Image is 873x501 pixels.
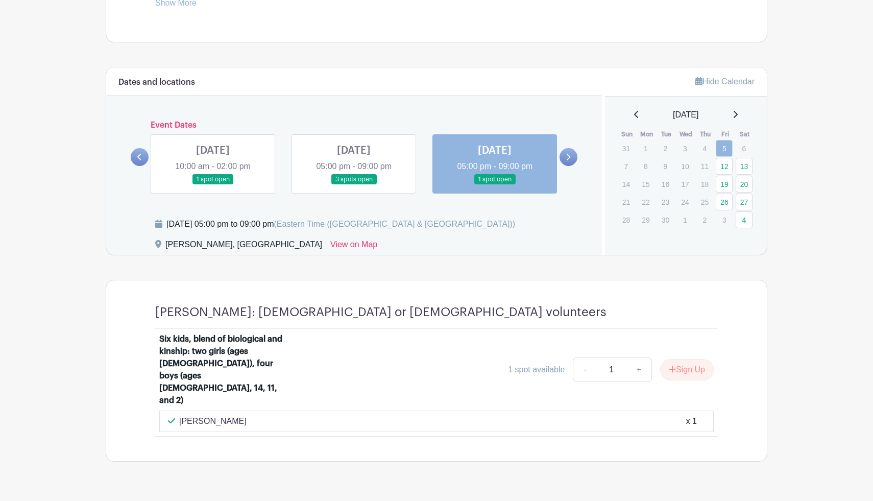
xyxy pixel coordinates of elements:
[149,121,560,130] h6: Event Dates
[657,140,674,156] p: 2
[676,129,696,139] th: Wed
[715,129,735,139] th: Fri
[618,212,635,228] p: 28
[716,158,733,175] a: 12
[159,333,286,407] div: Six kids, blend of biological and kinship: two girls (ages [DEMOGRAPHIC_DATA]), four boys (ages [...
[657,194,674,210] p: 23
[617,129,637,139] th: Sun
[696,212,713,228] p: 2
[155,305,607,320] h4: [PERSON_NAME]: [DEMOGRAPHIC_DATA] or [DEMOGRAPHIC_DATA] volunteers
[637,212,654,228] p: 29
[508,364,565,376] div: 1 spot available
[735,129,755,139] th: Sat
[696,194,713,210] p: 25
[573,357,596,382] a: -
[736,194,753,210] a: 27
[695,77,755,86] a: Hide Calendar
[676,212,693,228] p: 1
[716,194,733,210] a: 26
[637,140,654,156] p: 1
[676,140,693,156] p: 3
[736,211,753,228] a: 4
[736,158,753,175] a: 13
[686,415,697,427] div: x 1
[657,176,674,192] p: 16
[660,359,714,380] button: Sign Up
[274,220,515,228] span: (Eastern Time ([GEOGRAPHIC_DATA] & [GEOGRAPHIC_DATA]))
[716,176,733,193] a: 19
[736,176,753,193] a: 20
[637,176,654,192] p: 15
[676,194,693,210] p: 24
[618,140,635,156] p: 31
[330,238,377,255] a: View on Map
[118,78,195,87] h6: Dates and locations
[637,158,654,174] p: 8
[716,212,733,228] p: 3
[626,357,652,382] a: +
[676,176,693,192] p: 17
[736,140,753,156] p: 6
[696,129,716,139] th: Thu
[179,415,247,427] p: [PERSON_NAME]
[657,158,674,174] p: 9
[696,140,713,156] p: 4
[676,158,693,174] p: 10
[166,218,515,230] div: [DATE] 05:00 pm to 09:00 pm
[637,129,657,139] th: Mon
[657,129,676,139] th: Tue
[696,176,713,192] p: 18
[716,140,733,157] a: 5
[657,212,674,228] p: 30
[673,109,698,121] span: [DATE]
[618,194,635,210] p: 21
[637,194,654,210] p: 22
[618,158,635,174] p: 7
[696,158,713,174] p: 11
[618,176,635,192] p: 14
[165,238,322,255] div: [PERSON_NAME], [GEOGRAPHIC_DATA]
